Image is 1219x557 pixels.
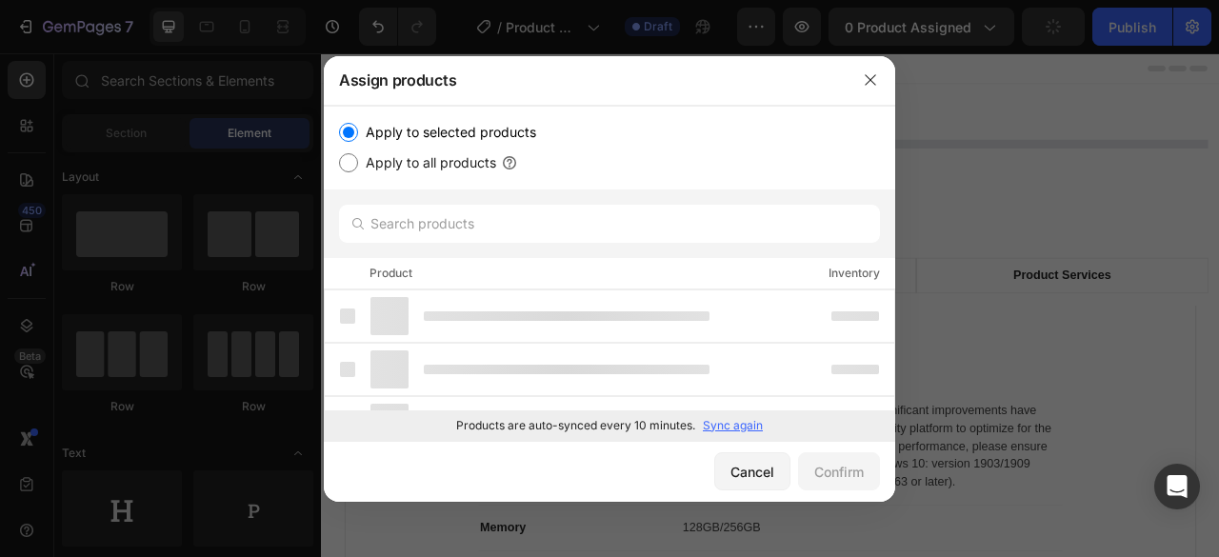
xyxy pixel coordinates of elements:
label: Apply to selected products [358,121,536,144]
input: Search products [339,205,880,243]
div: Confirm [814,462,864,482]
div: Product Details [512,269,629,297]
label: Apply to all products [358,151,496,174]
p: Windows [DATE] update or higher - Significant improvements have been added to the Windows Mixed R... [460,443,941,557]
p: Products are auto-synced every 10 minutes. [456,417,695,434]
div: Cancel [730,462,774,482]
div: Product Specifications [114,268,285,296]
p: Compatible operating systems [202,443,441,466]
p: Sync again [703,417,763,434]
div: Open Intercom Messenger [1154,464,1200,509]
div: Assign products [324,55,846,105]
button: Cancel [714,452,790,490]
div: /> [324,106,895,441]
p: Technical Specifications [63,353,1080,393]
div: Product [370,264,412,283]
button: Confirm [798,452,880,490]
div: Inventory [829,264,880,283]
div: Product Services [878,269,1009,297]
